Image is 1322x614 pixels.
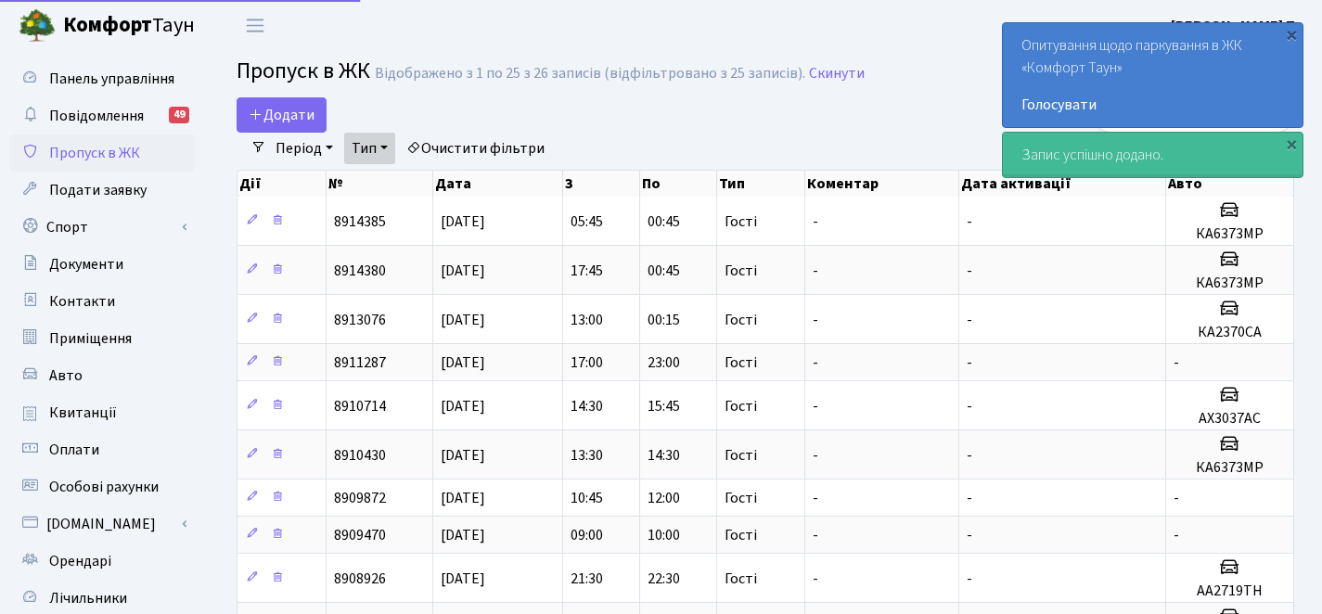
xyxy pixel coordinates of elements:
a: Очистити фільтри [399,133,552,164]
th: Авто [1166,171,1294,197]
span: 00:45 [648,261,680,281]
span: Повідомлення [49,106,144,126]
span: Гості [725,448,757,463]
h5: КА6373МР [1174,275,1286,292]
img: logo.png [19,7,56,45]
span: [DATE] [441,211,485,232]
span: Квитанції [49,403,117,423]
a: [DOMAIN_NAME] [9,505,195,543]
th: Коментар [805,171,959,197]
span: 10:45 [571,488,603,508]
a: Особові рахунки [9,468,195,505]
span: - [813,352,818,373]
span: 00:15 [648,310,680,330]
span: [DATE] [441,525,485,545]
span: - [1174,488,1179,508]
button: Переключити навігацію [232,10,278,41]
span: [DATE] [441,445,485,466]
a: Контакти [9,283,195,320]
span: 09:00 [571,525,603,545]
h5: АА2719ТН [1174,582,1286,600]
span: - [967,310,972,330]
span: 8911287 [334,352,386,373]
span: Авто [49,365,83,386]
a: Спорт [9,209,195,246]
span: Лічильники [49,588,127,608]
span: Пропуск в ЖК [49,143,140,163]
th: Тип [717,171,804,197]
a: Орендарі [9,543,195,580]
span: 14:30 [571,396,603,416]
span: 17:45 [571,261,603,281]
span: - [967,261,972,281]
span: Приміщення [49,328,132,349]
div: Відображено з 1 по 25 з 26 записів (відфільтровано з 25 записів). [375,65,805,83]
span: 22:30 [648,569,680,589]
span: - [813,211,818,232]
span: - [967,211,972,232]
span: 8909470 [334,525,386,545]
h5: КА6373МР [1174,225,1286,243]
th: З [563,171,640,197]
a: Пропуск в ЖК [9,134,195,172]
span: 10:00 [648,525,680,545]
span: - [1174,525,1179,545]
span: Гості [725,355,757,370]
span: - [813,445,818,466]
span: 15:45 [648,396,680,416]
th: Дії [237,171,327,197]
a: Повідомлення49 [9,97,195,134]
span: - [813,569,818,589]
div: 49 [169,107,189,123]
span: - [967,396,972,416]
a: Документи [9,246,195,283]
span: - [813,310,818,330]
span: [DATE] [441,396,485,416]
span: Гості [725,528,757,543]
h5: КА6373МР [1174,459,1286,477]
a: Оплати [9,431,195,468]
a: Скинути [809,65,865,83]
div: × [1282,134,1301,153]
b: Комфорт [63,10,152,40]
span: - [967,445,972,466]
span: Таун [63,10,195,42]
th: № [327,171,433,197]
span: Оплати [49,440,99,460]
span: 05:45 [571,211,603,232]
span: [DATE] [441,310,485,330]
a: Додати [237,97,327,133]
span: - [967,488,972,508]
span: 21:30 [571,569,603,589]
span: 13:30 [571,445,603,466]
a: Тип [344,133,395,164]
a: Подати заявку [9,172,195,209]
div: × [1282,25,1301,44]
span: [DATE] [441,352,485,373]
span: Контакти [49,291,115,312]
span: - [967,352,972,373]
span: 8914385 [334,211,386,232]
div: Запис успішно додано. [1003,133,1303,177]
span: - [813,525,818,545]
span: 17:00 [571,352,603,373]
span: - [967,569,972,589]
span: 8909872 [334,488,386,508]
span: - [1174,352,1179,373]
span: 8910430 [334,445,386,466]
th: Дата [433,171,563,197]
span: Додати [249,105,314,125]
span: [DATE] [441,488,485,508]
span: 8914380 [334,261,386,281]
span: Гості [725,263,757,278]
h5: АХ3037АС [1174,410,1286,428]
th: По [640,171,717,197]
span: [DATE] [441,261,485,281]
span: Орендарі [49,551,111,571]
span: - [813,261,818,281]
span: Гості [725,214,757,229]
span: Гості [725,399,757,414]
span: 8908926 [334,569,386,589]
span: - [813,396,818,416]
span: [DATE] [441,569,485,589]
